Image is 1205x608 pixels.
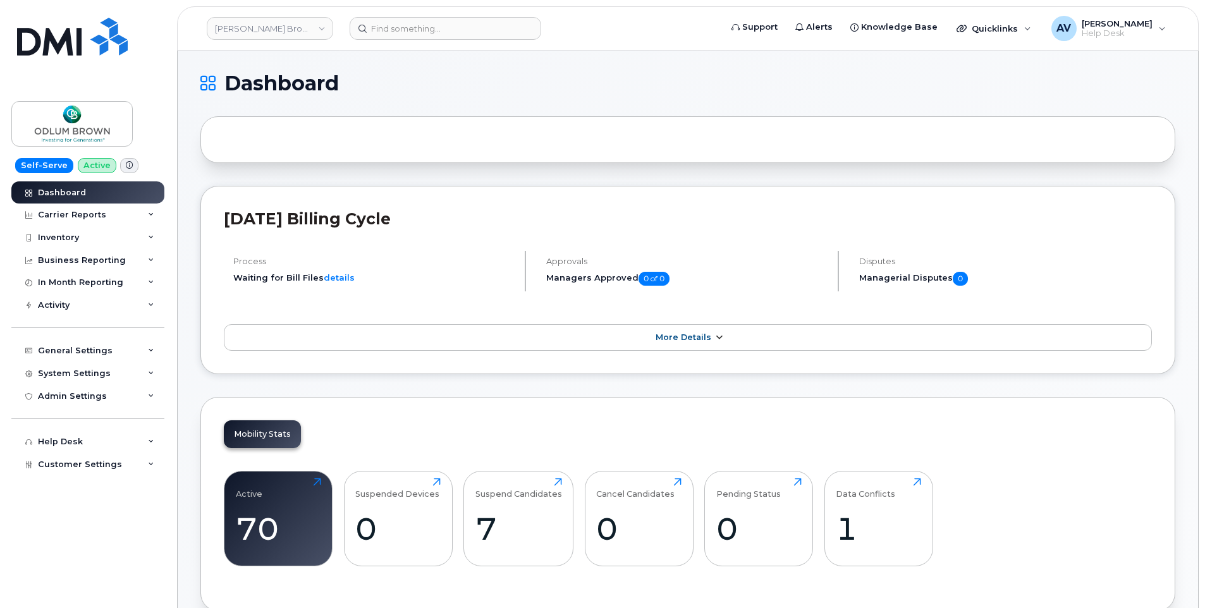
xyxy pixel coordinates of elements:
[475,478,562,559] a: Suspend Candidates7
[475,510,562,547] div: 7
[224,74,339,93] span: Dashboard
[596,478,682,559] a: Cancel Candidates0
[656,332,711,342] span: More Details
[859,272,1152,286] h5: Managerial Disputes
[596,478,675,499] div: Cancel Candidates
[716,510,802,547] div: 0
[596,510,682,547] div: 0
[233,272,514,284] li: Waiting for Bill Files
[236,478,321,559] a: Active70
[324,272,355,283] a: details
[236,478,262,499] div: Active
[355,478,439,499] div: Suspended Devices
[233,257,514,266] h4: Process
[236,510,321,547] div: 70
[546,257,827,266] h4: Approvals
[859,257,1152,266] h4: Disputes
[355,510,441,547] div: 0
[639,272,670,286] span: 0 of 0
[355,478,441,559] a: Suspended Devices0
[836,478,921,559] a: Data Conflicts1
[224,209,1152,228] h2: [DATE] Billing Cycle
[953,272,968,286] span: 0
[716,478,781,499] div: Pending Status
[475,478,562,499] div: Suspend Candidates
[836,478,895,499] div: Data Conflicts
[836,510,921,547] div: 1
[546,272,827,286] h5: Managers Approved
[716,478,802,559] a: Pending Status0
